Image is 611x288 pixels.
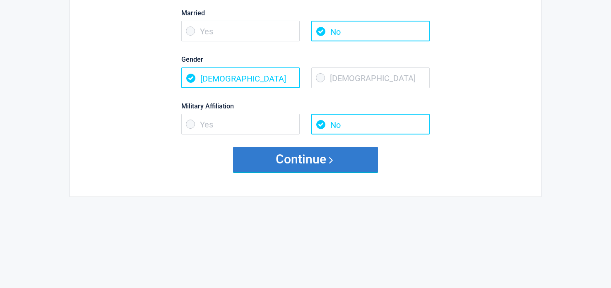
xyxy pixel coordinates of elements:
[181,114,300,134] span: Yes
[311,21,430,41] span: No
[311,114,430,134] span: No
[181,21,300,41] span: Yes
[181,54,430,65] label: Gender
[181,101,430,112] label: Military Affiliation
[181,7,430,19] label: Married
[233,147,378,172] button: Continue
[311,67,430,88] span: [DEMOGRAPHIC_DATA]
[181,67,300,88] span: [DEMOGRAPHIC_DATA]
